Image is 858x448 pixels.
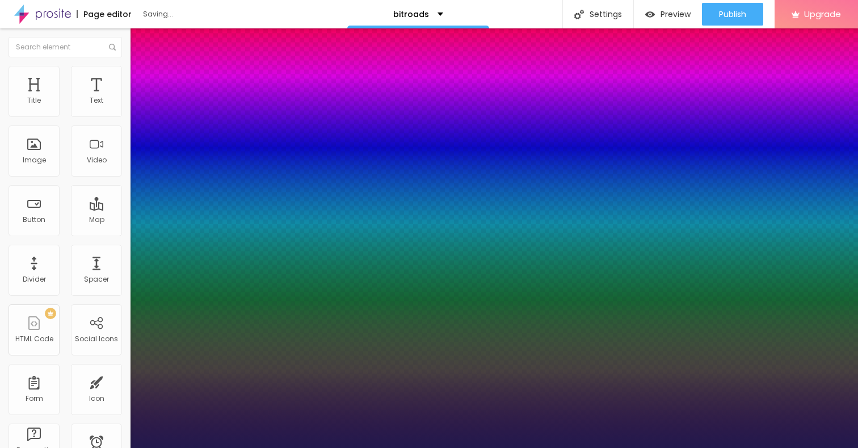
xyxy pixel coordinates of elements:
[23,216,45,224] div: Button
[143,11,274,18] div: Saving...
[109,44,116,51] img: Icone
[89,216,104,224] div: Map
[90,97,103,104] div: Text
[15,335,53,343] div: HTML Code
[89,395,104,403] div: Icon
[574,10,584,19] img: Icone
[702,3,763,26] button: Publish
[27,97,41,104] div: Title
[9,37,122,57] input: Search element
[26,395,43,403] div: Form
[23,275,46,283] div: Divider
[75,335,118,343] div: Social Icons
[87,156,107,164] div: Video
[719,10,746,19] span: Publish
[661,10,691,19] span: Preview
[634,3,702,26] button: Preview
[393,10,429,18] p: bitroads
[804,9,841,19] span: Upgrade
[23,156,46,164] div: Image
[645,10,655,19] img: view-1.svg
[84,275,109,283] div: Spacer
[77,10,132,18] div: Page editor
